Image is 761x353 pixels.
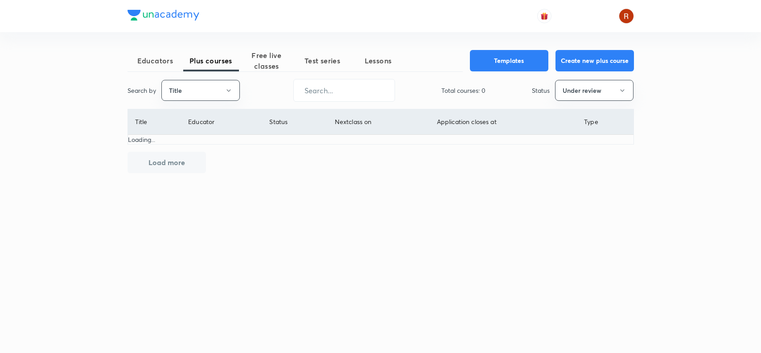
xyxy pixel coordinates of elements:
[128,10,199,23] a: Company Logo
[128,152,206,173] button: Load more
[128,86,156,95] p: Search by
[262,109,327,135] th: Status
[619,8,634,24] img: Rupsha chowdhury
[441,86,485,95] p: Total courses: 0
[555,50,634,71] button: Create new plus course
[577,109,633,135] th: Type
[183,55,239,66] span: Plus courses
[128,10,199,21] img: Company Logo
[294,79,395,102] input: Search...
[239,50,295,71] span: Free live classes
[327,109,429,135] th: Next class on
[537,9,551,23] button: avatar
[128,135,633,144] p: Loading...
[540,12,548,20] img: avatar
[295,55,350,66] span: Test series
[532,86,550,95] p: Status
[128,109,181,135] th: Title
[555,80,633,101] button: Under review
[429,109,577,135] th: Application closes at
[350,55,406,66] span: Lessons
[161,80,240,101] button: Title
[470,50,548,71] button: Templates
[181,109,262,135] th: Educator
[128,55,183,66] span: Educators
